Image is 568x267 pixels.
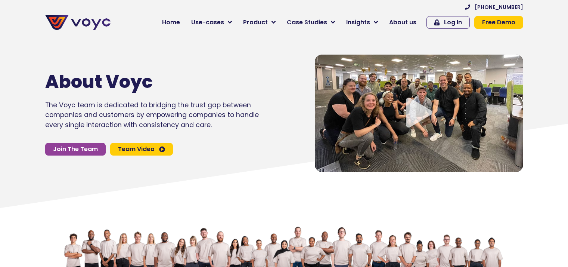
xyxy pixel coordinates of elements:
[475,4,523,10] span: [PHONE_NUMBER]
[45,71,236,93] h1: About Voyc
[474,16,523,29] a: Free Demo
[156,15,186,30] a: Home
[426,16,470,29] a: Log In
[287,18,327,27] span: Case Studies
[465,4,523,10] a: [PHONE_NUMBER]
[45,100,259,130] p: The Voyc team is dedicated to bridging the trust gap between companies and customers by empowerin...
[238,15,281,30] a: Product
[45,15,111,30] img: voyc-full-logo
[243,18,268,27] span: Product
[118,146,155,152] span: Team Video
[482,19,515,25] span: Free Demo
[384,15,422,30] a: About us
[53,146,98,152] span: Join The Team
[191,18,224,27] span: Use-cases
[186,15,238,30] a: Use-cases
[444,19,462,25] span: Log In
[341,15,384,30] a: Insights
[346,18,370,27] span: Insights
[389,18,416,27] span: About us
[281,15,341,30] a: Case Studies
[162,18,180,27] span: Home
[110,143,173,156] a: Team Video
[404,98,434,129] div: Video play button
[45,143,106,156] a: Join The Team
